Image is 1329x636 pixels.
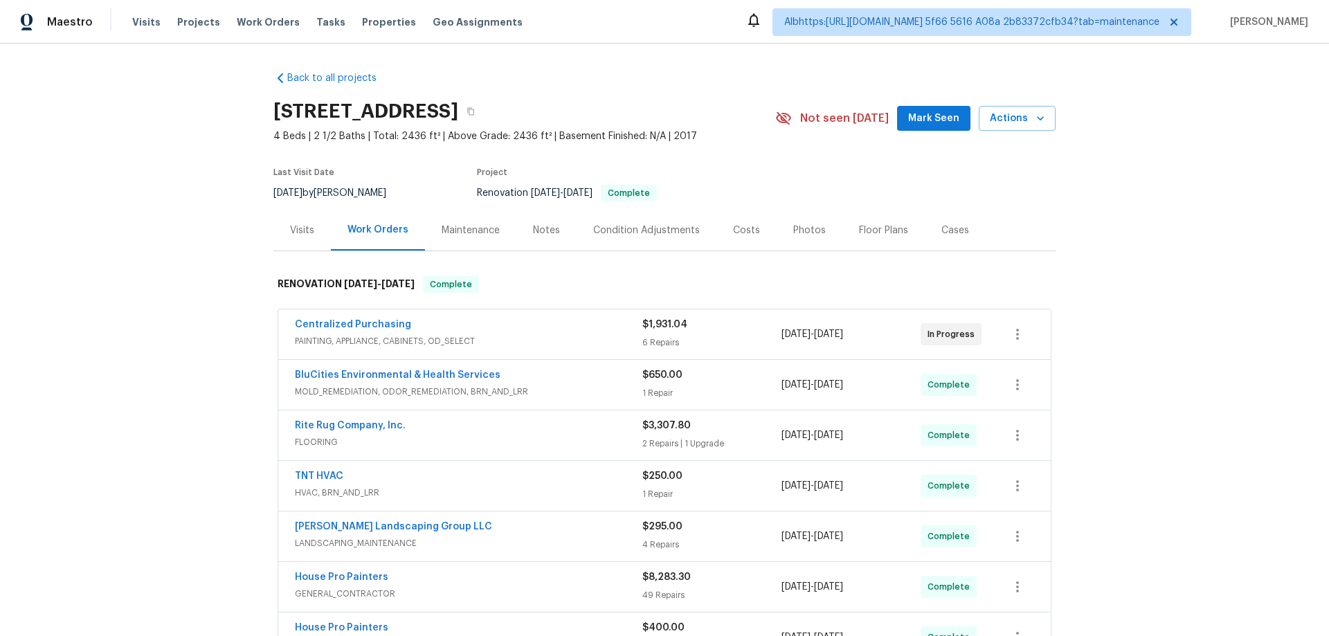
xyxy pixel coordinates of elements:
span: Visits [132,15,161,29]
span: [DATE] [781,380,811,390]
span: Geo Assignments [433,15,523,29]
span: - [781,479,843,493]
a: Rite Rug Company, Inc. [295,421,406,430]
div: Condition Adjustments [593,224,700,237]
div: 4 Repairs [642,538,781,552]
span: - [344,279,415,289]
span: PAINTING, APPLIANCE, CABINETS, OD_SELECT [295,334,642,348]
div: 49 Repairs [642,588,781,602]
span: $295.00 [642,522,682,531]
span: GENERAL_CONTRACTOR [295,587,642,601]
span: - [781,378,843,392]
button: Actions [979,106,1056,131]
span: [DATE] [381,279,415,289]
span: $1,931.04 [642,320,687,329]
span: $3,307.80 [642,421,691,430]
a: [PERSON_NAME] Landscaping Group LLC [295,522,492,531]
div: by [PERSON_NAME] [273,185,403,201]
span: Properties [362,15,416,29]
span: [DATE] [781,329,811,339]
span: $400.00 [642,623,685,633]
div: 2 Repairs | 1 Upgrade [642,437,781,451]
span: - [531,188,593,198]
h2: [STREET_ADDRESS] [273,105,458,118]
a: House Pro Painters [295,623,388,633]
span: [DATE] [344,279,377,289]
span: [DATE] [531,188,560,198]
span: Complete [928,479,975,493]
span: [DATE] [781,531,811,541]
div: Floor Plans [859,224,908,237]
span: - [781,580,843,594]
span: $8,283.30 [642,572,691,582]
div: Work Orders [347,223,408,237]
span: [DATE] [814,380,843,390]
div: Photos [793,224,826,237]
span: Actions [990,110,1045,127]
span: 4 Beds | 2 1/2 Baths | Total: 2436 ft² | Above Grade: 2436 ft² | Basement Finished: N/A | 2017 [273,129,775,143]
div: RENOVATION [DATE]-[DATE]Complete [273,262,1056,307]
span: Renovation [477,188,657,198]
span: Maestro [47,15,93,29]
span: [PERSON_NAME] [1224,15,1308,29]
div: Costs [733,224,760,237]
span: Complete [928,428,975,442]
span: Complete [424,278,478,291]
a: Back to all projects [273,71,406,85]
span: Projects [177,15,220,29]
span: LANDSCAPING_MAINTENANCE [295,536,642,550]
span: Complete [602,189,656,197]
span: [DATE] [781,582,811,592]
a: TNT HVAC [295,471,343,481]
span: - [781,327,843,341]
div: 1 Repair [642,487,781,501]
a: BluCities Environmental & Health Services [295,370,500,380]
span: [DATE] [814,430,843,440]
span: Last Visit Date [273,168,334,176]
span: - [781,529,843,543]
span: [DATE] [814,531,843,541]
button: Copy Address [458,99,483,124]
span: Albhttps:[URL][DOMAIN_NAME] 5f66 5616 A08a 2b83372cfb34?tab=maintenance [784,15,1159,29]
span: Complete [928,580,975,594]
a: House Pro Painters [295,572,388,582]
span: Complete [928,529,975,543]
span: In Progress [928,327,980,341]
span: Mark Seen [908,110,959,127]
span: Tasks [316,17,345,27]
div: Cases [941,224,969,237]
span: Work Orders [237,15,300,29]
a: Centralized Purchasing [295,320,411,329]
span: - [781,428,843,442]
span: Not seen [DATE] [800,111,889,125]
button: Mark Seen [897,106,970,131]
span: Complete [928,378,975,392]
span: Project [477,168,507,176]
span: HVAC, BRN_AND_LRR [295,486,642,500]
span: [DATE] [781,481,811,491]
span: [DATE] [273,188,302,198]
span: [DATE] [781,430,811,440]
span: FLOORING [295,435,642,449]
span: [DATE] [814,582,843,592]
span: $250.00 [642,471,682,481]
span: MOLD_REMEDIATION, ODOR_REMEDIATION, BRN_AND_LRR [295,385,642,399]
div: 1 Repair [642,386,781,400]
h6: RENOVATION [278,276,415,293]
span: [DATE] [563,188,593,198]
span: [DATE] [814,329,843,339]
span: [DATE] [814,481,843,491]
div: Notes [533,224,560,237]
div: 6 Repairs [642,336,781,349]
span: $650.00 [642,370,682,380]
div: Visits [290,224,314,237]
div: Maintenance [442,224,500,237]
